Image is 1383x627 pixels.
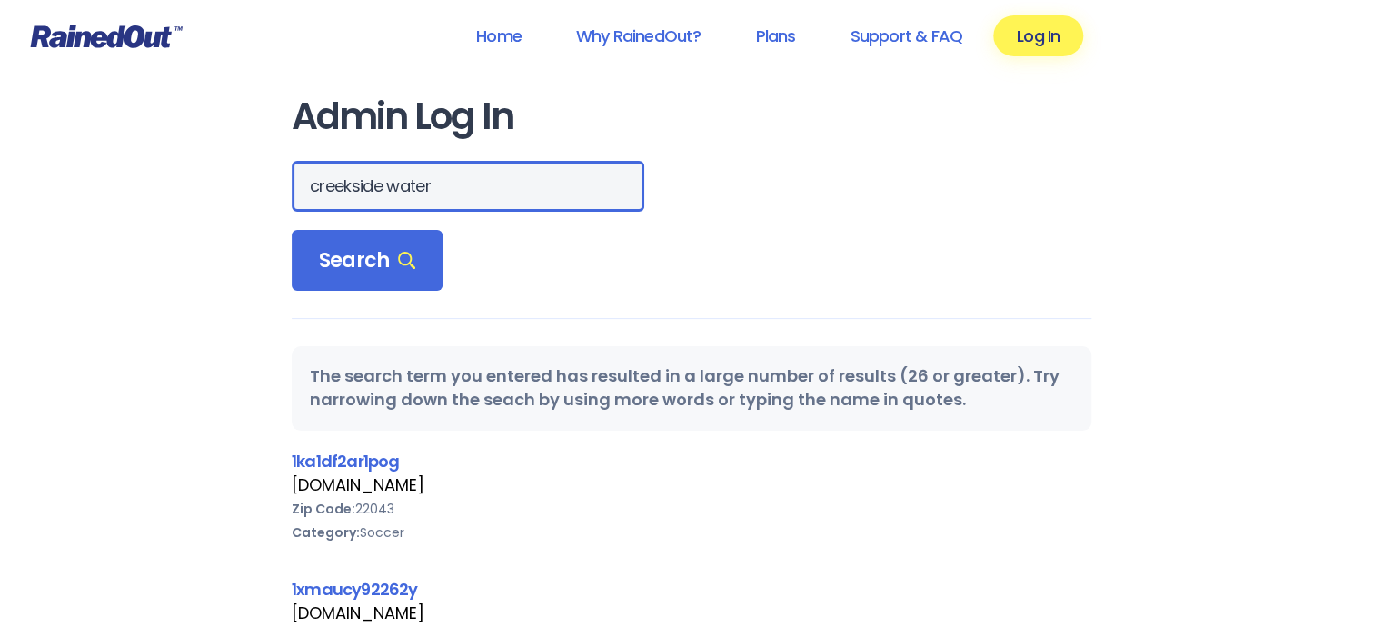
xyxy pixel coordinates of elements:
[292,523,360,542] b: Category:
[292,602,1091,625] div: [DOMAIN_NAME]
[731,15,819,56] a: Plans
[292,230,443,292] div: Search
[292,346,1091,430] div: The search term you entered has resulted in a large number of results (26 or greater). Try narrow...
[453,15,545,56] a: Home
[292,449,1091,473] div: 1ka1df2ar1pog
[292,521,1091,544] div: Soccer
[826,15,985,56] a: Support & FAQ
[292,450,399,473] a: 1ka1df2ar1pog
[319,248,415,274] span: Search
[292,578,417,601] a: 1xmaucy92262y
[292,500,355,518] b: Zip Code:
[292,497,1091,521] div: 22043
[993,15,1083,56] a: Log In
[292,96,1091,137] h1: Admin Log In
[292,577,1091,602] div: 1xmaucy92262y
[292,473,1091,497] div: [DOMAIN_NAME]
[552,15,725,56] a: Why RainedOut?
[292,161,644,212] input: Search Orgs…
